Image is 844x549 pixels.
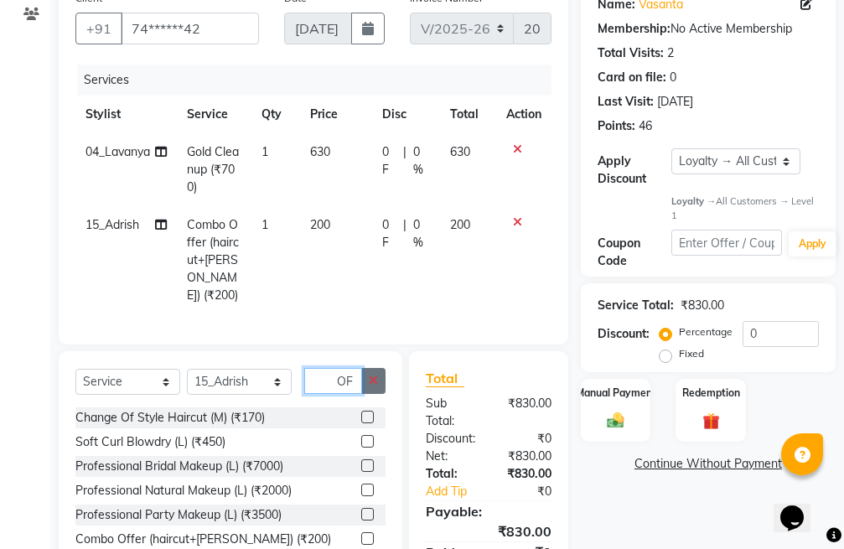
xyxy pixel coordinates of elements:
[598,20,671,38] div: Membership:
[667,44,674,62] div: 2
[679,346,704,361] label: Fixed
[426,370,464,387] span: Total
[682,386,740,401] label: Redemption
[598,93,654,111] div: Last Visit:
[75,531,331,548] div: Combo Offer (haircut+[PERSON_NAME]) (₹200)
[489,448,564,465] div: ₹830.00
[261,217,268,232] span: 1
[413,448,489,465] div: Net:
[77,65,564,96] div: Services
[671,195,716,207] strong: Loyalty →
[598,153,671,188] div: Apply Discount
[598,20,819,38] div: No Active Membership
[75,433,225,451] div: Soft Curl Blowdry (L) (₹450)
[251,96,301,133] th: Qty
[85,144,150,159] span: 04_Lavanya
[310,217,330,232] span: 200
[382,143,396,179] span: 0 F
[413,143,430,179] span: 0 %
[670,69,676,86] div: 0
[671,194,819,223] div: All Customers → Level 1
[598,325,650,343] div: Discount:
[310,144,330,159] span: 630
[413,395,489,430] div: Sub Total:
[789,231,836,256] button: Apply
[413,216,430,251] span: 0 %
[413,521,564,541] div: ₹830.00
[75,409,265,427] div: Change Of Style Haircut (M) (₹170)
[598,44,664,62] div: Total Visits:
[413,430,489,448] div: Discount:
[187,217,239,303] span: Combo Offer (haircut+[PERSON_NAME]) (₹200)
[177,96,251,133] th: Service
[598,69,666,86] div: Card on file:
[657,93,693,111] div: [DATE]
[372,96,440,133] th: Disc
[584,455,832,473] a: Continue Without Payment
[501,483,564,500] div: ₹0
[75,96,177,133] th: Stylist
[187,144,239,194] span: Gold Cleanup (₹700)
[489,395,564,430] div: ₹830.00
[440,96,496,133] th: Total
[261,144,268,159] span: 1
[75,458,283,475] div: Professional Bridal Makeup (L) (₹7000)
[121,13,259,44] input: Search by Name/Mobile/Email/Code
[774,482,827,532] iframe: chat widget
[576,386,656,401] label: Manual Payment
[304,368,362,394] input: Search or Scan
[413,483,501,500] a: Add Tip
[681,297,724,314] div: ₹830.00
[489,465,564,483] div: ₹830.00
[679,324,733,339] label: Percentage
[450,144,470,159] span: 630
[75,506,282,524] div: Professional Party Makeup (L) (₹3500)
[413,465,489,483] div: Total:
[602,411,629,430] img: _cash.svg
[598,297,674,314] div: Service Total:
[75,13,122,44] button: +91
[300,96,372,133] th: Price
[639,117,652,135] div: 46
[75,482,292,500] div: Professional Natural Makeup (L) (₹2000)
[489,430,564,448] div: ₹0
[403,143,406,179] span: |
[697,411,725,432] img: _gift.svg
[85,217,139,232] span: 15_Adrish
[450,217,470,232] span: 200
[671,230,782,256] input: Enter Offer / Coupon Code
[598,117,635,135] div: Points:
[598,235,671,270] div: Coupon Code
[403,216,406,251] span: |
[382,216,396,251] span: 0 F
[496,96,551,133] th: Action
[413,501,564,521] div: Payable:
